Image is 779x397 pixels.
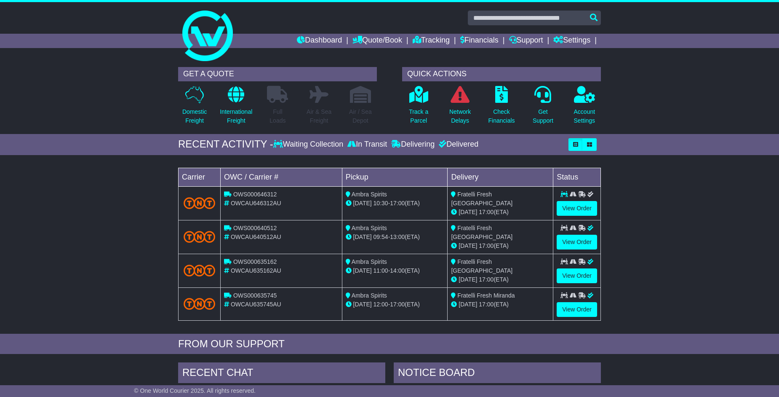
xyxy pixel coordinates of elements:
[532,86,554,130] a: GetSupport
[373,200,388,207] span: 10:30
[184,265,215,276] img: TNT_Domestic.png
[220,107,252,125] p: International Freight
[449,107,471,125] p: Network Delays
[479,242,494,249] span: 17:00
[402,67,601,81] div: QUICK ACTIONS
[557,235,597,249] a: View Order
[345,140,389,149] div: In Transit
[184,197,215,209] img: TNT_Domestic.png
[346,199,444,208] div: - (ETA)
[509,34,543,48] a: Support
[451,241,550,250] div: (ETA)
[178,67,377,81] div: GET A QUOTE
[460,34,499,48] a: Financials
[184,298,215,309] img: TNT_Domestic.png
[233,225,277,231] span: OWS000640512
[557,201,597,216] a: View Order
[488,107,515,125] p: Check Financials
[221,168,342,186] td: OWC / Carrier #
[553,168,601,186] td: Status
[451,208,550,217] div: (ETA)
[451,258,512,274] span: Fratelli Fresh [GEOGRAPHIC_DATA]
[179,168,221,186] td: Carrier
[553,34,590,48] a: Settings
[437,140,478,149] div: Delivered
[352,292,387,299] span: Ambra Spirits
[479,301,494,308] span: 17:00
[390,301,405,308] span: 17:00
[459,209,477,215] span: [DATE]
[574,107,595,125] p: Account Settings
[182,107,207,125] p: Domestic Freight
[451,225,512,240] span: Fratelli Fresh [GEOGRAPHIC_DATA]
[449,86,471,130] a: NetworkDelays
[373,267,388,274] span: 11:00
[390,233,405,240] span: 13:00
[451,275,550,284] div: (ETA)
[231,200,281,207] span: OWCAU646312AU
[352,225,387,231] span: Ambra Spirits
[413,34,450,48] a: Tracking
[459,301,477,308] span: [DATE]
[346,233,444,241] div: - (ETA)
[307,107,331,125] p: Air & Sea Freight
[389,140,437,149] div: Delivering
[267,107,288,125] p: Full Loads
[557,302,597,317] a: View Order
[353,267,372,274] span: [DATE]
[342,168,448,186] td: Pickup
[459,276,477,283] span: [DATE]
[233,191,277,198] span: OWS000646312
[459,242,477,249] span: [DATE]
[178,338,601,350] div: FROM OUR SUPPORT
[352,258,387,265] span: Ambra Spirits
[479,209,494,215] span: 17:00
[353,233,372,240] span: [DATE]
[352,191,387,198] span: Ambra Spirits
[448,168,553,186] td: Delivery
[178,138,273,150] div: RECENT ACTIVITY -
[231,267,281,274] span: OWCAU635162AU
[488,86,515,130] a: CheckFinancials
[409,107,428,125] p: Track a Parcel
[533,107,553,125] p: Get Support
[373,233,388,240] span: 09:54
[182,86,207,130] a: DomesticFreight
[184,231,215,242] img: TNT_Domestic.png
[457,292,515,299] span: Fratelli Fresh Miranda
[451,300,550,309] div: (ETA)
[231,301,281,308] span: OWCAU635745AU
[346,300,444,309] div: - (ETA)
[219,86,253,130] a: InternationalFreight
[394,362,601,385] div: NOTICE BOARD
[451,191,512,207] span: Fratelli Fresh [GEOGRAPHIC_DATA]
[349,107,372,125] p: Air / Sea Depot
[231,233,281,240] span: OWCAU640512AU
[390,267,405,274] span: 14:00
[352,34,402,48] a: Quote/Book
[557,268,597,283] a: View Order
[233,292,277,299] span: OWS000635745
[273,140,345,149] div: Waiting Collection
[373,301,388,308] span: 12:00
[178,362,385,385] div: RECENT CHAT
[390,200,405,207] span: 17:00
[233,258,277,265] span: OWS000635162
[134,387,256,394] span: © One World Courier 2025. All rights reserved.
[408,86,429,130] a: Track aParcel
[353,200,372,207] span: [DATE]
[574,86,596,130] a: AccountSettings
[479,276,494,283] span: 17:00
[346,266,444,275] div: - (ETA)
[353,301,372,308] span: [DATE]
[297,34,342,48] a: Dashboard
